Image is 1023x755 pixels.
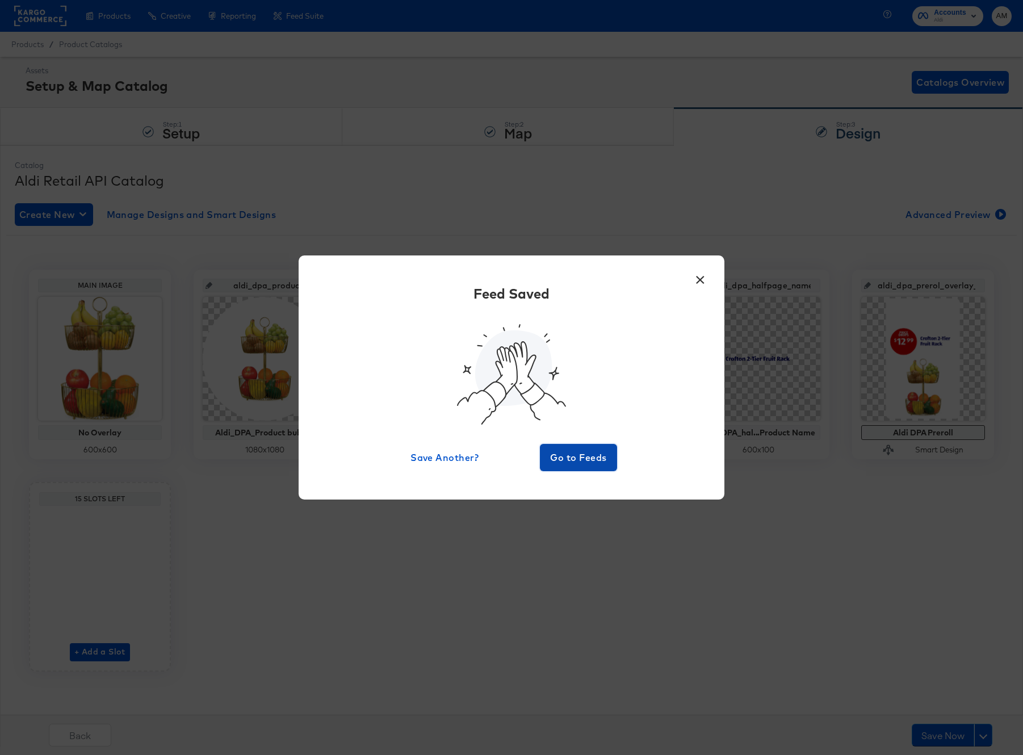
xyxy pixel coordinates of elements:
button: Save Another? [406,444,483,471]
button: × [690,267,710,287]
span: Save Another? [410,450,479,465]
div: Feed Saved [473,284,550,303]
span: Go to Feeds [544,450,613,465]
button: Go to Feeds [540,444,617,471]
